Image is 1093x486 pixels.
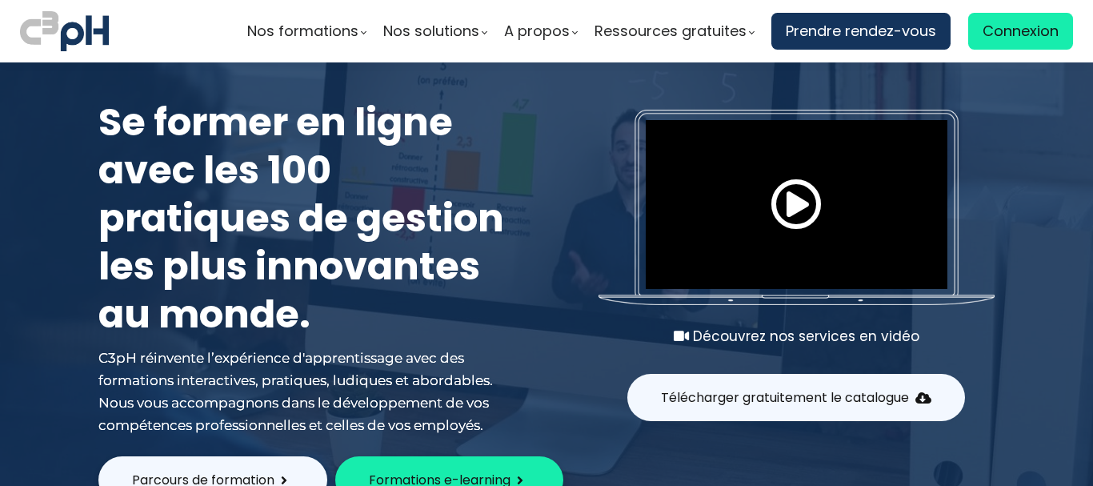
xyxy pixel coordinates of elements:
[661,388,909,408] span: Télécharger gratuitement le catalogue
[504,19,570,43] span: A propos
[983,19,1059,43] span: Connexion
[383,19,479,43] span: Nos solutions
[786,19,936,43] span: Prendre rendez-vous
[599,325,995,347] div: Découvrez nos services en vidéo
[20,8,109,54] img: logo C3PH
[595,19,747,43] span: Ressources gratuites
[98,347,514,436] div: C3pH réinvente l’expérience d'apprentissage avec des formations interactives, pratiques, ludiques...
[771,13,951,50] a: Prendre rendez-vous
[968,13,1073,50] a: Connexion
[98,98,514,339] h1: Se former en ligne avec les 100 pratiques de gestion les plus innovantes au monde.
[247,19,358,43] span: Nos formations
[627,374,965,421] button: Télécharger gratuitement le catalogue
